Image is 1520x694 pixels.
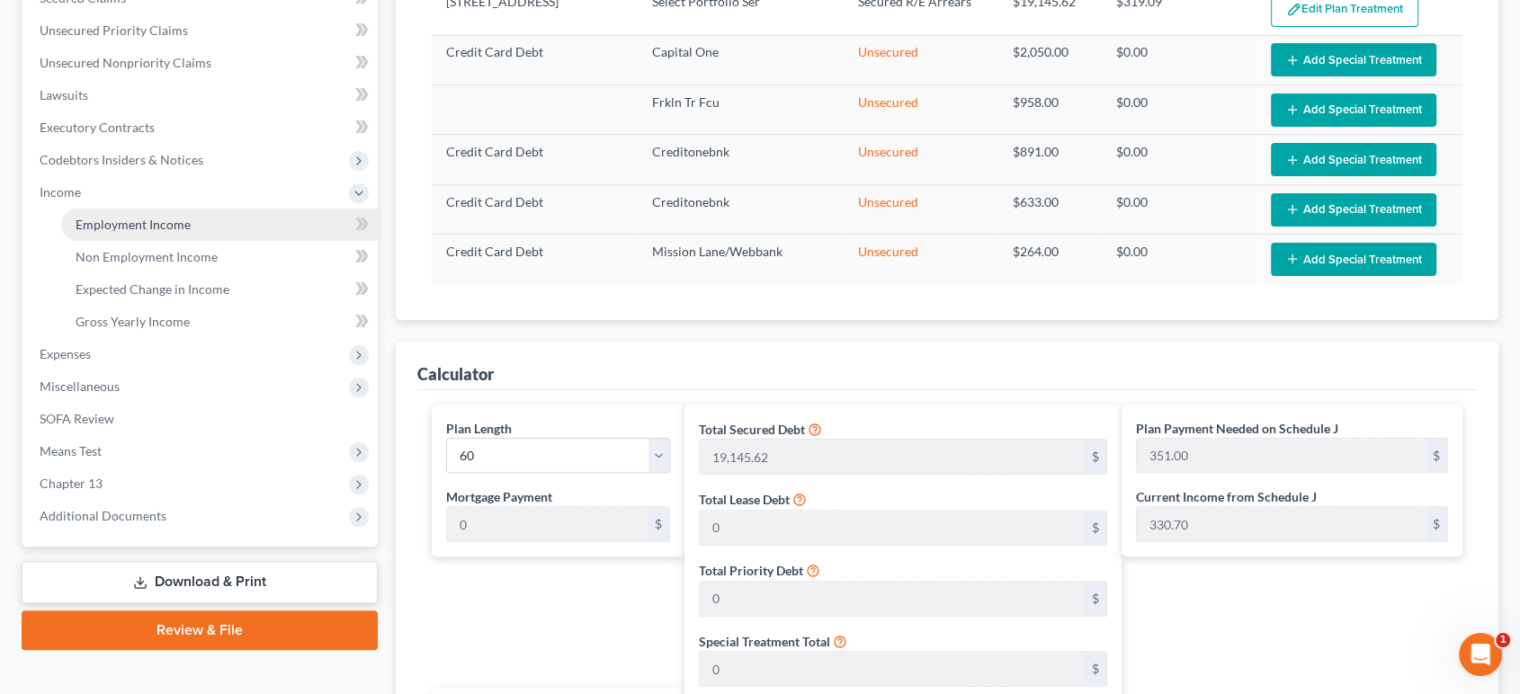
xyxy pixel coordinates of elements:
[76,249,218,264] span: Non Employment Income
[40,346,91,361] span: Expenses
[998,235,1102,284] td: $264.00
[61,241,378,273] a: Non Employment Income
[1085,440,1106,474] div: $
[638,85,844,135] td: Frkln Tr Fcu
[1426,507,1447,541] div: $
[998,184,1102,234] td: $633.00
[1085,511,1106,545] div: $
[1271,243,1436,276] button: Add Special Treatment
[1085,652,1106,686] div: $
[699,420,805,439] label: Total Secured Debt
[432,235,638,284] td: Credit Card Debt
[998,85,1102,135] td: $958.00
[998,135,1102,184] td: $891.00
[699,561,803,580] label: Total Priority Debt
[40,152,203,167] span: Codebtors Insiders & Notices
[638,235,844,284] td: Mission Lane/Webbank
[25,403,378,435] a: SOFA Review
[638,184,844,234] td: Creditonebnk
[700,652,1085,686] input: 0.00
[40,55,211,70] span: Unsecured Nonpriority Claims
[40,87,88,102] span: Lawsuits
[700,511,1085,545] input: 0.00
[25,111,378,144] a: Executory Contracts
[61,273,378,306] a: Expected Change in Income
[699,632,830,651] label: Special Treatment Total
[25,14,378,47] a: Unsecured Priority Claims
[446,419,512,438] label: Plan Length
[1137,439,1426,473] input: 0.00
[40,22,188,38] span: Unsecured Priority Claims
[40,184,81,200] span: Income
[1102,35,1256,85] td: $0.00
[1271,143,1436,176] button: Add Special Treatment
[432,135,638,184] td: Credit Card Debt
[446,487,552,506] label: Mortgage Payment
[700,440,1085,474] input: 0.00
[40,508,166,523] span: Additional Documents
[1136,487,1317,506] label: Current Income from Schedule J
[61,209,378,241] a: Employment Income
[432,35,638,85] td: Credit Card Debt
[76,281,229,297] span: Expected Change in Income
[1271,43,1436,76] button: Add Special Treatment
[22,561,378,603] a: Download & Print
[1085,582,1106,616] div: $
[417,363,494,385] div: Calculator
[432,184,638,234] td: Credit Card Debt
[76,314,190,329] span: Gross Yearly Income
[1102,184,1256,234] td: $0.00
[40,476,103,491] span: Chapter 13
[1459,633,1502,676] iframe: Intercom live chat
[844,35,998,85] td: Unsecured
[1426,439,1447,473] div: $
[1286,2,1301,17] img: edit-pencil-c1479a1de80d8dea1e2430c2f745a3c6a07e9d7aa2eeffe225670001d78357a8.svg
[76,217,191,232] span: Employment Income
[40,120,155,135] span: Executory Contracts
[844,184,998,234] td: Unsecured
[699,490,790,509] label: Total Lease Debt
[25,79,378,111] a: Lawsuits
[638,135,844,184] td: Creditonebnk
[844,235,998,284] td: Unsecured
[61,306,378,338] a: Gross Yearly Income
[1136,419,1338,438] label: Plan Payment Needed on Schedule J
[447,507,648,541] input: 0.00
[25,47,378,79] a: Unsecured Nonpriority Claims
[22,610,378,650] a: Review & File
[40,411,114,426] span: SOFA Review
[638,35,844,85] td: Capital One
[1271,93,1436,127] button: Add Special Treatment
[1102,85,1256,135] td: $0.00
[700,582,1085,616] input: 0.00
[1137,507,1426,541] input: 0.00
[844,85,998,135] td: Unsecured
[1102,235,1256,284] td: $0.00
[1102,135,1256,184] td: $0.00
[1496,633,1510,647] span: 1
[1271,193,1436,227] button: Add Special Treatment
[998,35,1102,85] td: $2,050.00
[648,507,669,541] div: $
[40,378,120,394] span: Miscellaneous
[40,443,102,458] span: Means Test
[844,135,998,184] td: Unsecured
